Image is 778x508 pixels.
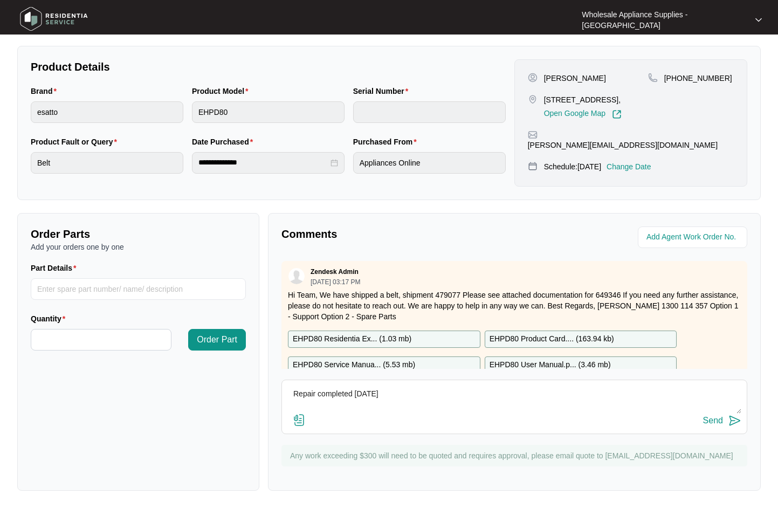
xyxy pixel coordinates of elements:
[293,333,411,345] p: EHPD80 Residentia Ex... ( 1.03 mb )
[31,329,171,350] input: Quantity
[528,130,538,140] img: map-pin
[490,333,614,345] p: EHPD80 Product Card.... ( 163.94 kb )
[293,359,415,371] p: EHPD80 Service Manua... ( 5.53 mb )
[16,3,92,35] img: residentia service logo
[646,231,741,244] input: Add Agent Work Order No.
[287,386,741,414] textarea: Repair completed [DATE]
[703,416,723,425] div: Send
[197,333,237,346] span: Order Part
[288,290,741,322] p: Hi Team, We have shipped a belt, shipment 479077 Please see attached documentation for 649346 If ...
[612,109,622,119] img: Link-External
[31,59,506,74] p: Product Details
[528,161,538,171] img: map-pin
[31,226,246,242] p: Order Parts
[192,86,253,97] label: Product Model
[192,136,257,147] label: Date Purchased
[664,73,732,84] p: [PHONE_NUMBER]
[290,450,742,461] p: Any work exceeding $300 will need to be quoted and requires approval, please email quote to [EMAI...
[353,101,506,123] input: Serial Number
[311,279,360,285] p: [DATE] 03:17 PM
[31,242,246,252] p: Add your orders one by one
[31,86,61,97] label: Brand
[490,359,611,371] p: EHPD80 User Manual.p... ( 3.46 mb )
[288,268,305,284] img: user.svg
[528,140,718,150] p: [PERSON_NAME][EMAIL_ADDRESS][DOMAIN_NAME]
[582,9,746,31] p: Wholesale Appliance Supplies - [GEOGRAPHIC_DATA]
[544,73,606,84] p: [PERSON_NAME]
[31,313,70,324] label: Quantity
[607,161,651,172] p: Change Date
[31,263,81,273] label: Part Details
[281,226,507,242] p: Comments
[528,94,538,104] img: map-pin
[648,73,658,83] img: map-pin
[353,86,412,97] label: Serial Number
[353,152,506,174] input: Purchased From
[311,267,359,276] p: Zendesk Admin
[728,414,741,427] img: send-icon.svg
[544,109,622,119] a: Open Google Map
[31,278,246,300] input: Part Details
[188,329,246,351] button: Order Part
[544,94,622,105] p: [STREET_ADDRESS],
[192,101,345,123] input: Product Model
[31,152,183,174] input: Product Fault or Query
[528,73,538,83] img: user-pin
[703,414,741,428] button: Send
[31,101,183,123] input: Brand
[755,17,762,23] img: dropdown arrow
[544,161,601,172] p: Schedule: [DATE]
[293,414,306,427] img: file-attachment-doc.svg
[353,136,421,147] label: Purchased From
[31,136,121,147] label: Product Fault or Query
[198,157,328,168] input: Date Purchased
